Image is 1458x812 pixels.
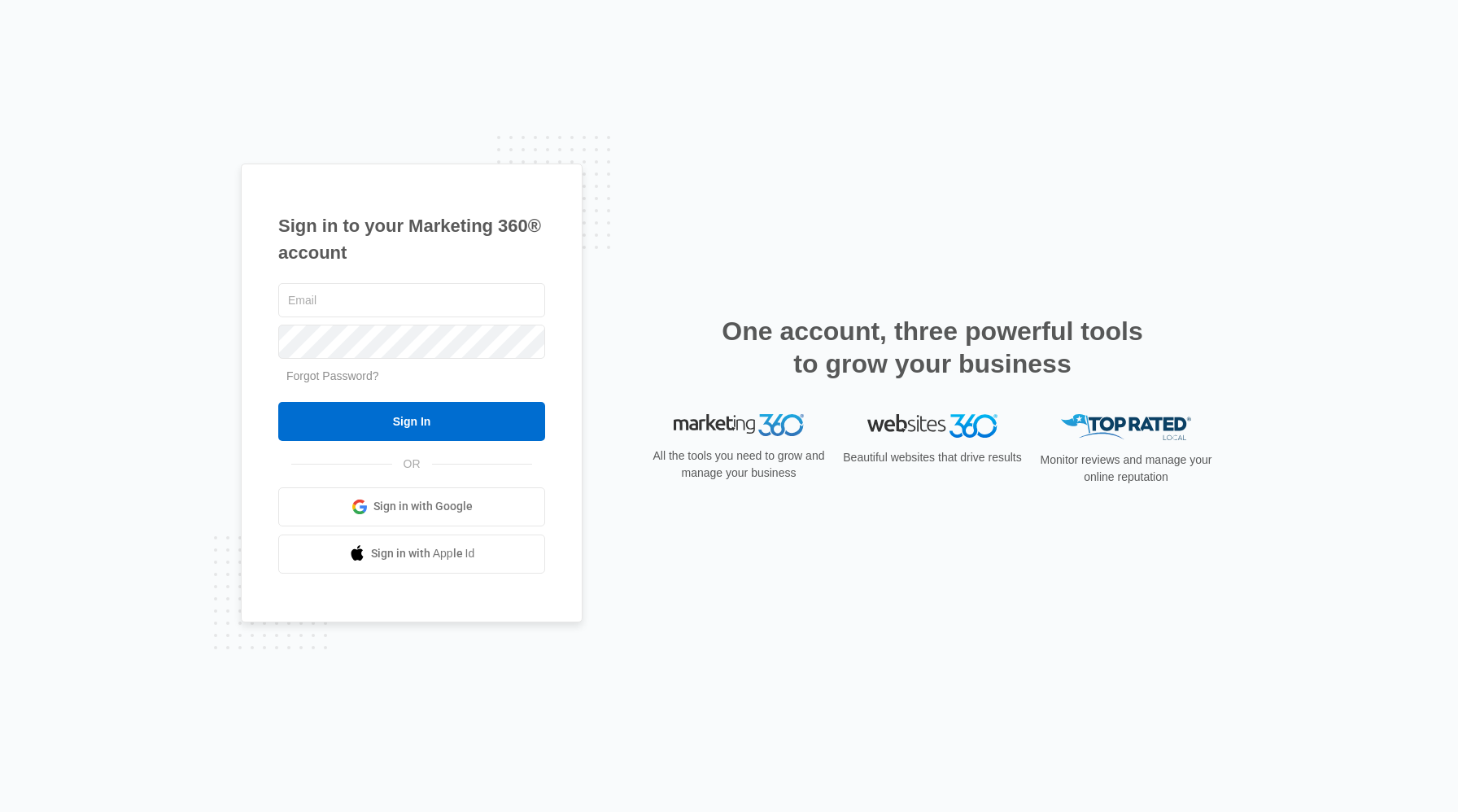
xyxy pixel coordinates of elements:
a: Sign in with Apple Id [278,535,545,574]
p: Monitor reviews and manage your online reputation [1035,452,1217,486]
span: Sign in with Google [373,498,473,515]
img: Websites 360 [867,414,997,438]
input: Email [278,283,545,317]
a: Forgot Password? [286,369,379,382]
p: Beautiful websites that drive results [841,449,1024,466]
p: All the tools you need to grow and manage your business [648,447,830,482]
span: OR [392,456,432,473]
h2: One account, three powerful tools to grow your business [717,315,1148,380]
a: Sign in with Google [278,487,545,526]
span: Sign in with Apple Id [371,545,475,562]
img: Marketing 360 [674,414,804,437]
h1: Sign in to your Marketing 360® account [278,212,545,266]
input: Sign In [278,402,545,441]
img: Top Rated Local [1061,414,1191,441]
